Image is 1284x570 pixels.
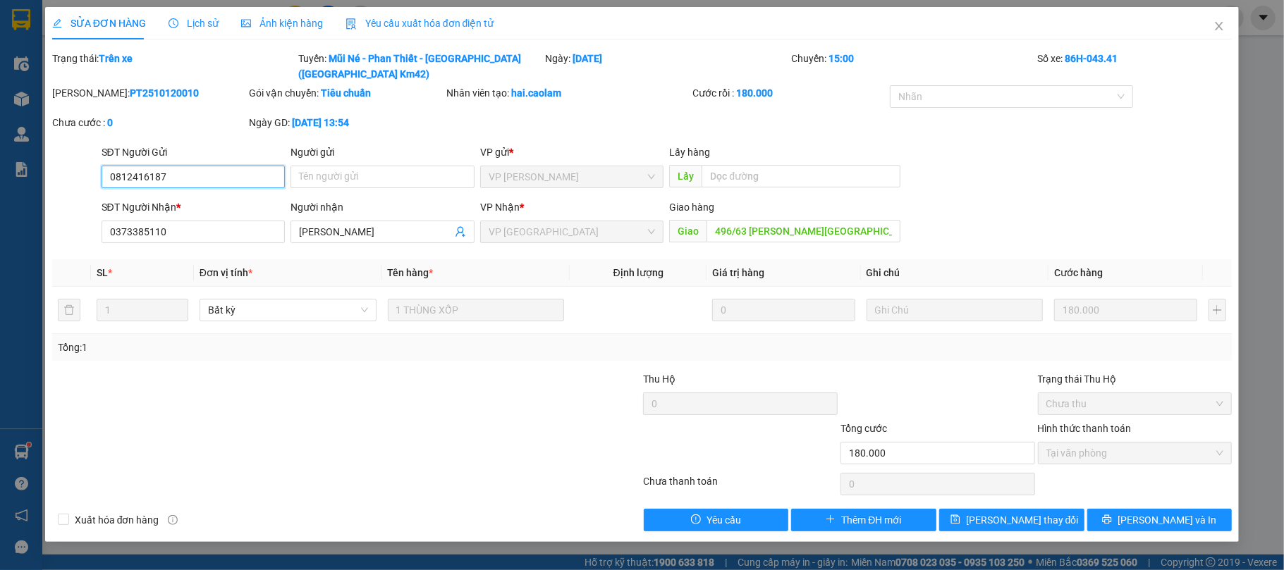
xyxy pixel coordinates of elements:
[966,512,1079,528] span: [PERSON_NAME] thay đổi
[511,87,561,99] b: hai.caolam
[298,53,521,80] b: Mũi Né - Phan Thiết - [GEOGRAPHIC_DATA] ([GEOGRAPHIC_DATA] Km42)
[544,51,790,82] div: Ngày:
[52,85,247,101] div: [PERSON_NAME]:
[826,514,836,526] span: plus
[480,202,520,213] span: VP Nhận
[692,85,887,101] div: Cước rồi :
[241,18,323,29] span: Ảnh kiện hàng
[669,220,707,242] span: Giao
[861,259,1049,287] th: Ghi chú
[291,199,475,215] div: Người nhận
[455,226,466,237] span: user-add
[702,165,900,187] input: Dọc đường
[867,299,1044,321] input: Ghi Chú
[97,267,108,278] span: SL
[840,423,887,434] span: Tổng cước
[388,267,434,278] span: Tên hàng
[107,117,113,128] b: 0
[1054,267,1103,278] span: Cước hàng
[1118,512,1216,528] span: [PERSON_NAME] và In
[1209,299,1227,321] button: plus
[52,18,62,28] span: edit
[480,144,664,160] div: VP gửi
[791,509,936,531] button: plusThêm ĐH mới
[644,509,789,531] button: exclamation-circleYêu cầu
[102,144,286,160] div: SĐT Người Gửi
[58,299,80,321] button: delete
[249,115,444,130] div: Ngày GD:
[669,165,702,187] span: Lấy
[841,512,901,528] span: Thêm ĐH mới
[736,87,773,99] b: 180.000
[1038,423,1132,434] label: Hình thức thanh toán
[18,91,80,157] b: [PERSON_NAME]
[200,267,252,278] span: Đơn vị tính
[297,51,543,82] div: Tuyến:
[712,299,855,321] input: 0
[1038,371,1233,387] div: Trạng thái Thu Hộ
[52,18,146,29] span: SỬA ĐƠN HÀNG
[321,87,371,99] b: Tiêu chuẩn
[346,18,357,30] img: icon
[1037,51,1234,82] div: Số xe:
[712,267,764,278] span: Giá trị hàng
[346,18,494,29] span: Yêu cầu xuất hóa đơn điện tử
[691,514,701,526] span: exclamation-circle
[489,221,656,242] span: VP Sài Gòn
[669,202,714,213] span: Giao hàng
[642,473,839,498] div: Chưa thanh toán
[1065,53,1118,64] b: 86H-043.41
[52,115,247,130] div: Chưa cước :
[91,20,135,135] b: BIÊN NHẬN GỬI HÀNG HÓA
[573,53,602,64] b: [DATE]
[489,166,656,187] span: VP Phan Thiết
[939,509,1084,531] button: save[PERSON_NAME] thay đổi
[99,53,133,64] b: Trên xe
[613,267,664,278] span: Định lượng
[291,144,475,160] div: Người gửi
[950,514,960,526] span: save
[102,199,286,215] div: SĐT Người Nhận
[1087,509,1233,531] button: printer[PERSON_NAME] và In
[707,220,900,242] input: Dọc đường
[51,51,297,82] div: Trạng thái:
[1046,442,1224,464] span: Tại văn phòng
[249,85,444,101] div: Gói vận chuyển:
[707,512,741,528] span: Yêu cầu
[388,299,565,321] input: VD: Bàn, Ghế
[1054,299,1197,321] input: 0
[1046,393,1224,414] span: Chưa thu
[669,147,710,158] span: Lấy hàng
[169,18,178,28] span: clock-circle
[1213,20,1225,32] span: close
[1199,7,1239,47] button: Close
[69,512,165,528] span: Xuất hóa đơn hàng
[208,299,368,321] span: Bất kỳ
[1102,514,1112,526] span: printer
[169,18,219,29] span: Lịch sử
[58,340,496,355] div: Tổng: 1
[118,54,194,65] b: [DOMAIN_NAME]
[292,117,349,128] b: [DATE] 13:54
[130,87,199,99] b: PT2510120010
[446,85,690,101] div: Nhân viên tạo:
[168,515,178,525] span: info-circle
[118,67,194,85] li: (c) 2017
[643,373,675,385] span: Thu Hộ
[790,51,1036,82] div: Chuyến:
[241,18,251,28] span: picture
[153,18,187,51] img: logo.jpg
[829,53,854,64] b: 15:00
